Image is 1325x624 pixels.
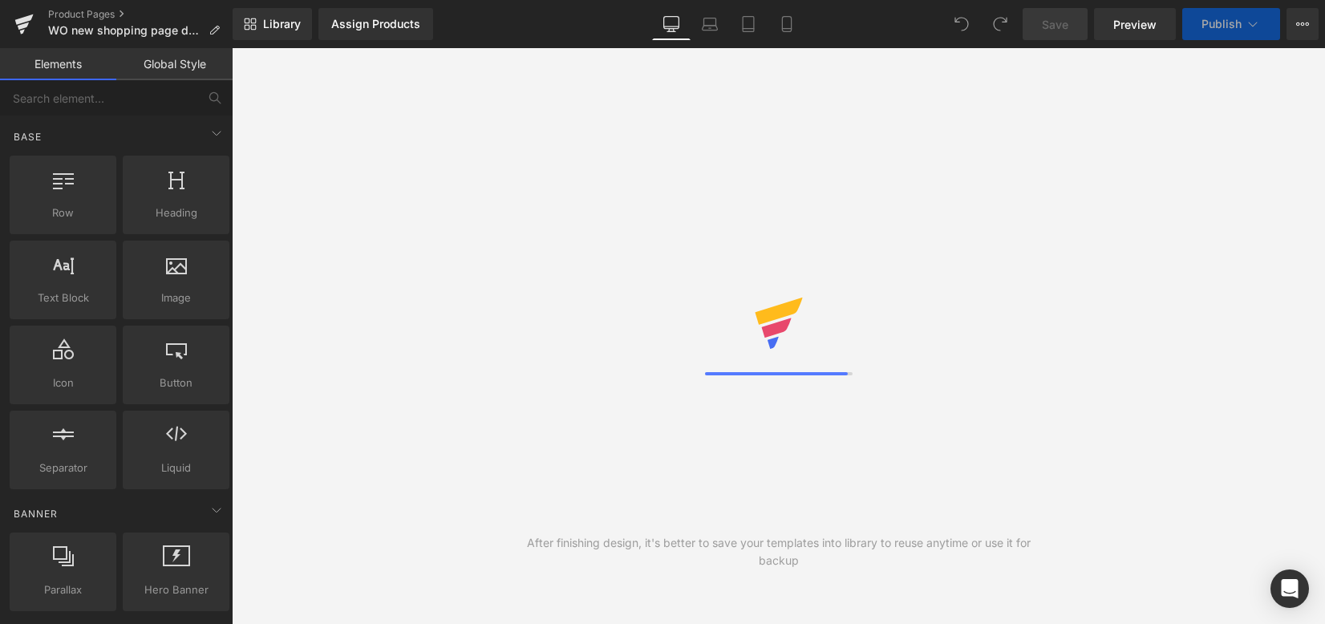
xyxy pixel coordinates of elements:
span: Base [12,129,43,144]
a: Product Pages [48,8,233,21]
span: Publish [1201,18,1242,30]
div: Open Intercom Messenger [1270,569,1309,608]
span: Button [128,375,225,391]
button: More [1287,8,1319,40]
button: Undo [946,8,978,40]
span: Image [128,290,225,306]
span: Row [14,205,111,221]
button: Publish [1182,8,1280,40]
a: Mobile [768,8,806,40]
span: Parallax [14,581,111,598]
a: Laptop [691,8,729,40]
a: New Library [233,8,312,40]
span: Hero Banner [128,581,225,598]
span: Icon [14,375,111,391]
span: Preview [1113,16,1157,33]
a: Preview [1094,8,1176,40]
span: Text Block [14,290,111,306]
div: After finishing design, it's better to save your templates into library to reuse anytime or use i... [505,534,1052,569]
span: Heading [128,205,225,221]
span: Liquid [128,460,225,476]
span: WO new shopping page design V2 [48,24,202,37]
a: Tablet [729,8,768,40]
a: Desktop [652,8,691,40]
span: Library [263,17,301,31]
span: Save [1042,16,1068,33]
span: Banner [12,506,59,521]
button: Redo [984,8,1016,40]
span: Separator [14,460,111,476]
div: Assign Products [331,18,420,30]
a: Global Style [116,48,233,80]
